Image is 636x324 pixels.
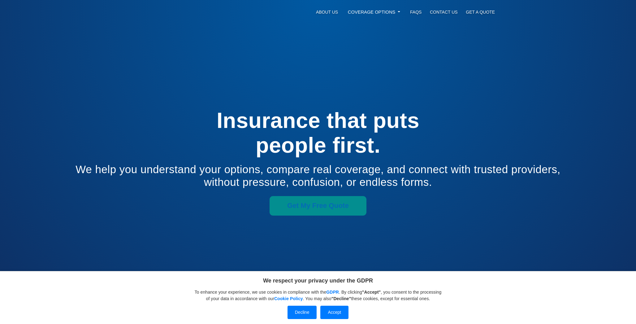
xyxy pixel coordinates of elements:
button: Decline [288,306,317,319]
span: Get My Free Quote [287,202,349,209]
a: Get a Quote [462,6,499,18]
a: FAQs [406,6,426,18]
strong: "Decline" [331,296,351,301]
p: We respect your privacy under the GDPR [194,276,442,285]
a: Contact Us [426,6,462,18]
button: Accept [320,306,348,319]
p: To enhance your experience, we use cookies in compliance with the . By clicking , you consent to ... [194,289,442,302]
h2: We help you understand your options, compare real coverage, and connect with trusted providers, w... [61,163,575,188]
h1: Insurance that puts people first. [61,108,575,158]
a: Cookie Policy [274,296,303,301]
a: GDPR [326,290,339,295]
button: Get My Free Quote [270,196,367,216]
a: Coverage Options [342,6,406,18]
strong: "Accept" [362,290,381,295]
a: About Us [312,6,342,18]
